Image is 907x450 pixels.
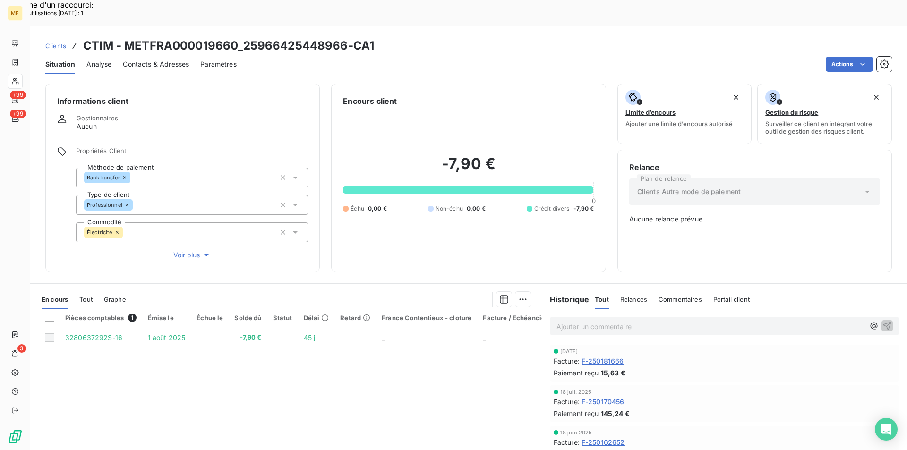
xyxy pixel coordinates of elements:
h6: Relance [629,161,880,173]
span: F-250170456 [582,397,625,407]
span: F-250181666 [582,356,624,366]
span: [DATE] [560,348,578,354]
a: Clients [45,41,66,51]
span: Crédit divers [534,204,570,213]
span: 15,63 € [601,368,625,378]
span: BankTransfer [87,175,120,180]
div: Pièces comptables [65,314,137,322]
span: Surveiller ce client en intégrant votre outil de gestion des risques client. [765,120,884,135]
div: Facture / Echéancier [483,314,548,322]
span: 45 j [304,333,316,341]
div: Émise le [148,314,186,322]
span: -7,90 € [234,333,261,342]
div: Statut [273,314,292,322]
span: 1 août 2025 [148,333,186,341]
span: +99 [10,110,26,118]
span: Voir plus [173,250,211,260]
span: Paiement reçu [554,408,599,418]
span: Analyse [86,59,111,69]
span: 0 [592,197,596,204]
span: Facture : [554,437,580,447]
span: Clients Autre mode de paiement [637,187,741,196]
span: Clients [45,42,66,50]
span: Électricité [87,229,112,235]
span: 3280637292S-16 [65,333,122,341]
button: Actions [826,57,873,72]
span: Tout [79,296,93,303]
span: -7,90 € [573,204,594,213]
span: 18 juin 2025 [560,430,592,435]
input: Ajouter une valeur [133,201,140,209]
span: F-250162652 [582,437,625,447]
span: Professionnel [87,202,122,208]
button: Voir plus [76,250,308,260]
span: Gestion du risque [765,109,818,116]
h2: -7,90 € [343,154,594,183]
span: Graphe [104,296,126,303]
button: Gestion du risqueSurveiller ce client en intégrant votre outil de gestion des risques client. [757,84,892,144]
span: 0,00 € [467,204,486,213]
span: Ajouter une limite d’encours autorisé [625,120,733,127]
h3: CTIM - METFRA000019660_25966425448966-CA1 [83,37,374,54]
span: Commentaires [659,296,702,303]
span: 18 juil. 2025 [560,389,592,395]
h6: Informations client [57,95,308,107]
span: Propriétés Client [76,147,308,160]
span: Aucune relance prévue [629,214,880,224]
h6: Historique [542,294,590,305]
div: France Contentieux - cloture [382,314,471,322]
img: Logo LeanPay [8,429,23,444]
div: Délai [304,314,329,322]
input: Ajouter une valeur [123,228,130,237]
span: Paiement reçu [554,368,599,378]
span: Tout [595,296,609,303]
span: Non-échu [436,204,463,213]
span: 3 [17,344,26,353]
div: Open Intercom Messenger [875,418,898,441]
span: Paramètres [200,59,237,69]
span: Gestionnaires [77,114,118,122]
span: +99 [10,91,26,99]
span: Relances [620,296,647,303]
span: 1 [128,314,137,322]
span: En cours [42,296,68,303]
h6: Encours client [343,95,397,107]
div: Retard [340,314,370,322]
span: Portail client [713,296,750,303]
span: Échu [351,204,364,213]
span: Contacts & Adresses [123,59,189,69]
span: Facture : [554,397,580,407]
span: 0,00 € [368,204,387,213]
input: Ajouter une valeur [130,173,138,182]
span: Aucun [77,122,97,131]
div: Échue le [197,314,223,322]
span: _ [483,333,486,341]
span: 145,24 € [601,408,630,418]
span: Situation [45,59,75,69]
span: Facture : [554,356,580,366]
button: Limite d’encoursAjouter une limite d’encours autorisé [617,84,752,144]
span: Limite d’encours [625,109,676,116]
div: Solde dû [234,314,261,322]
span: _ [382,333,385,341]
